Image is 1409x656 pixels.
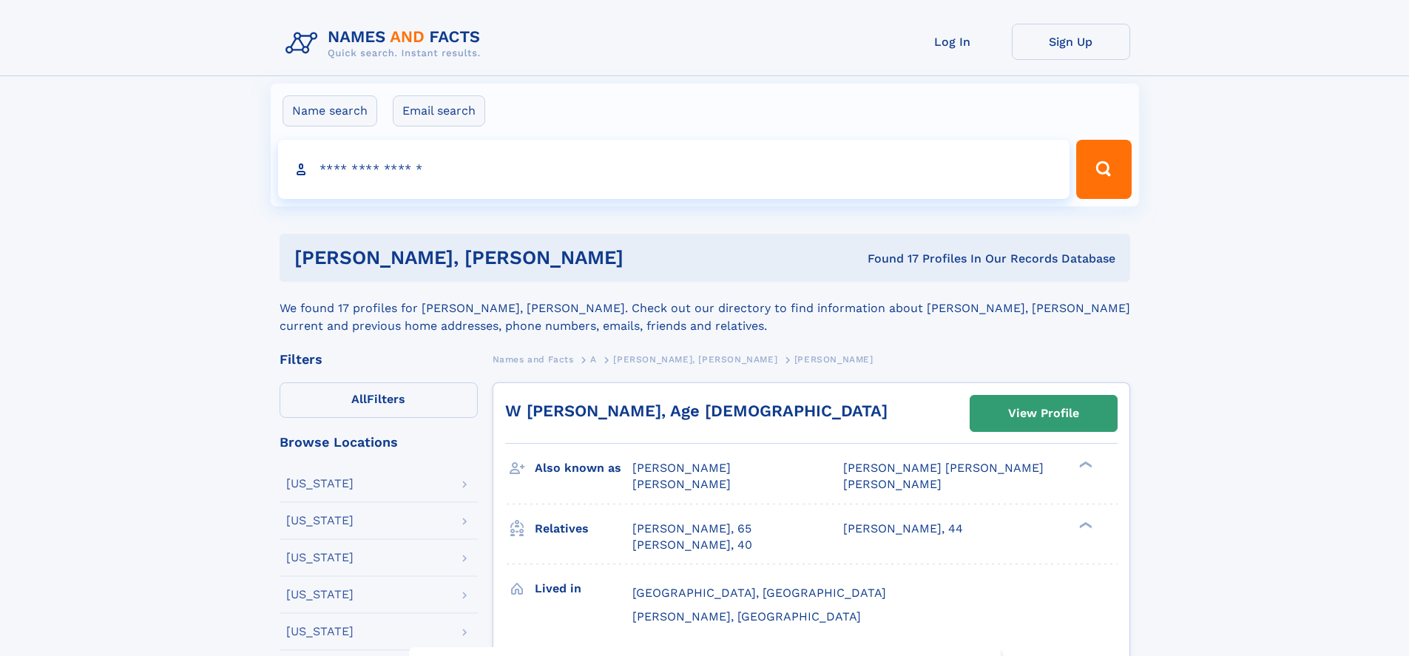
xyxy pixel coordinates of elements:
[286,478,354,490] div: [US_STATE]
[294,248,746,267] h1: [PERSON_NAME], [PERSON_NAME]
[613,350,777,368] a: [PERSON_NAME], [PERSON_NAME]
[843,521,963,537] a: [PERSON_NAME], 44
[535,456,632,481] h3: Also known as
[632,586,886,600] span: [GEOGRAPHIC_DATA], [GEOGRAPHIC_DATA]
[505,402,888,420] a: W [PERSON_NAME], Age [DEMOGRAPHIC_DATA]
[280,382,478,418] label: Filters
[632,477,731,491] span: [PERSON_NAME]
[283,95,377,126] label: Name search
[893,24,1012,60] a: Log In
[280,282,1130,335] div: We found 17 profiles for [PERSON_NAME], [PERSON_NAME]. Check out our directory to find informatio...
[632,461,731,475] span: [PERSON_NAME]
[632,521,751,537] a: [PERSON_NAME], 65
[393,95,485,126] label: Email search
[746,251,1115,267] div: Found 17 Profiles In Our Records Database
[1012,24,1130,60] a: Sign Up
[286,626,354,638] div: [US_STATE]
[286,589,354,601] div: [US_STATE]
[632,537,752,553] a: [PERSON_NAME], 40
[1075,520,1093,530] div: ❯
[632,609,861,623] span: [PERSON_NAME], [GEOGRAPHIC_DATA]
[280,353,478,366] div: Filters
[970,396,1117,431] a: View Profile
[535,516,632,541] h3: Relatives
[590,350,597,368] a: A
[613,354,777,365] span: [PERSON_NAME], [PERSON_NAME]
[493,350,574,368] a: Names and Facts
[286,515,354,527] div: [US_STATE]
[794,354,874,365] span: [PERSON_NAME]
[278,140,1070,199] input: search input
[280,436,478,449] div: Browse Locations
[280,24,493,64] img: Logo Names and Facts
[1008,396,1079,430] div: View Profile
[843,461,1044,475] span: [PERSON_NAME] [PERSON_NAME]
[351,392,367,406] span: All
[1075,460,1093,470] div: ❯
[843,477,942,491] span: [PERSON_NAME]
[1076,140,1131,199] button: Search Button
[535,576,632,601] h3: Lived in
[590,354,597,365] span: A
[286,552,354,564] div: [US_STATE]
